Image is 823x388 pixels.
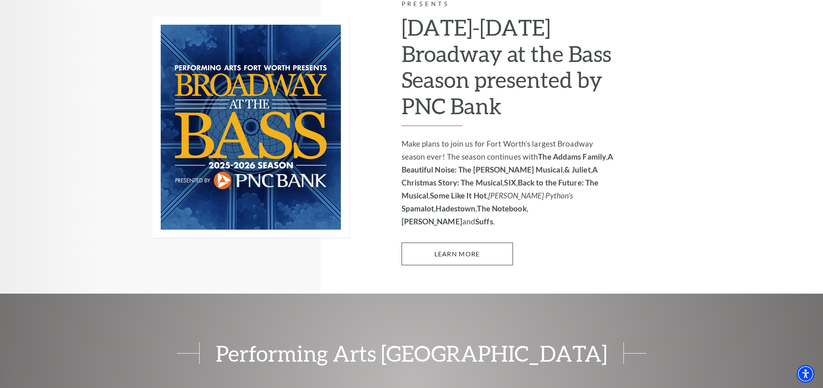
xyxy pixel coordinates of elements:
strong: [PERSON_NAME] [402,217,462,226]
strong: The Notebook [477,204,526,213]
strong: The Addams Family [538,152,606,161]
a: Learn More 2025-2026 Broadway at the Bass Season presented by PNC Bank [402,243,513,265]
img: Performing Arts Fort Worth Presents [153,17,349,238]
div: Accessibility Menu [797,365,814,383]
strong: A Beautiful Noise: The [PERSON_NAME] Musical [402,152,613,174]
strong: SIX [504,178,516,187]
strong: Hadestown [436,204,475,213]
h2: [DATE]-[DATE] Broadway at the Bass Season presented by PNC Bank [402,14,618,126]
strong: Some Like It Hot [430,191,487,200]
span: Performing Arts [GEOGRAPHIC_DATA] [199,342,624,364]
em: [PERSON_NAME] Python's [488,191,573,200]
strong: Back to the Future: The Musical [402,178,599,200]
strong: Suffs [475,217,493,226]
strong: Spamalot [402,204,434,213]
strong: & Juliet [564,165,591,174]
p: Make plans to join us for Fort Worth’s largest Broadway season ever! The season continues with , ... [402,137,618,228]
strong: A Christmas Story: The Musical [402,165,598,187]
